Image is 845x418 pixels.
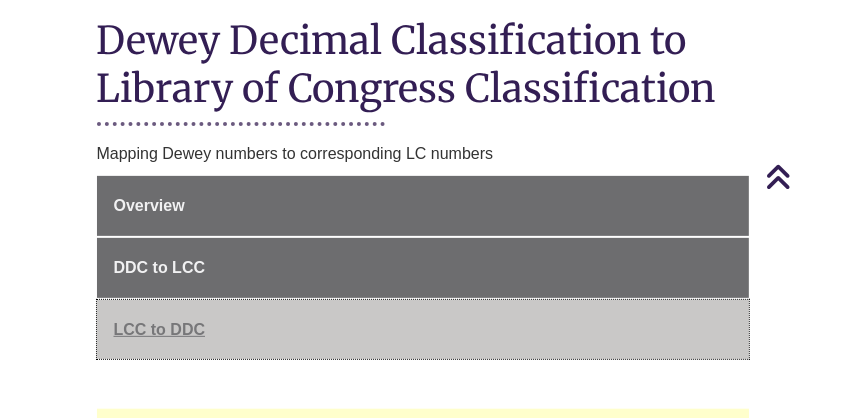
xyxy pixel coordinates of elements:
a: Back to Top [765,163,840,190]
span: Mapping Dewey numbers to corresponding LC numbers [97,145,494,162]
span: DDC to LCC [114,259,206,276]
span: LCC to DDC [114,321,206,338]
a: DDC to LCC [97,238,749,298]
a: LCC to DDC [97,300,749,360]
a: Overview [97,176,749,236]
h1: Dewey Decimal Classification to Library of Congress Classification [97,16,749,117]
div: Guide Page Menu [97,176,749,359]
span: Overview [114,197,185,214]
